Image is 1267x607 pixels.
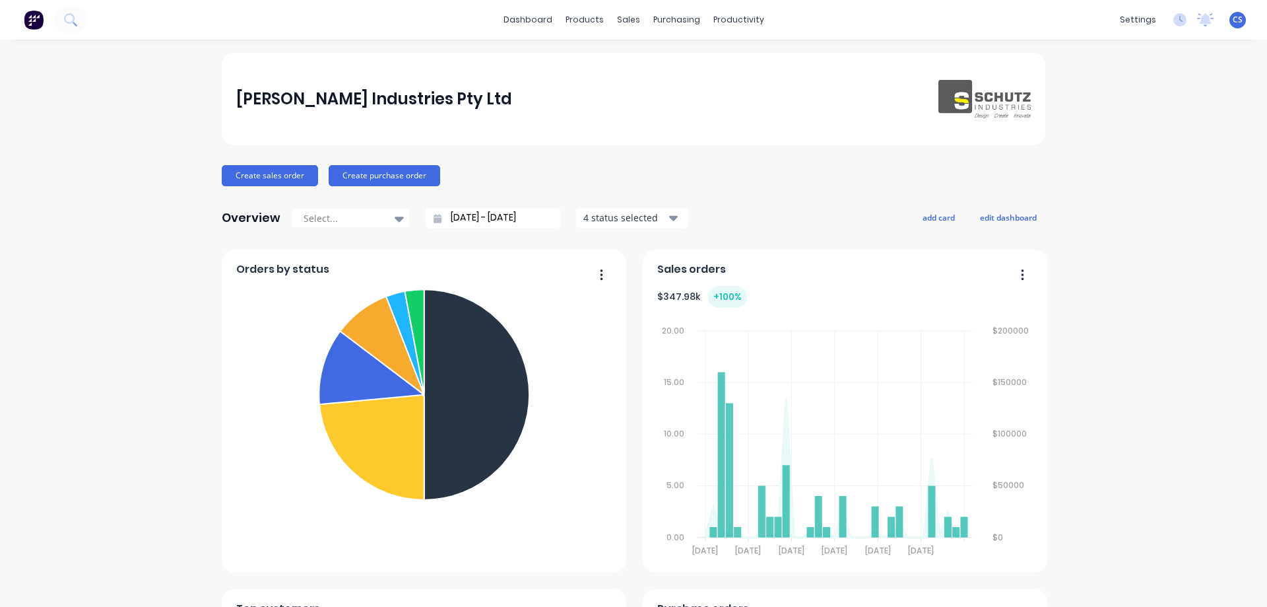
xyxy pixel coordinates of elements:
tspan: 5.00 [666,480,684,491]
div: [PERSON_NAME] Industries Pty Ltd [236,86,512,112]
span: CS [1233,14,1243,26]
tspan: $50000 [992,480,1024,491]
div: $ 347.98k [657,286,747,308]
tspan: $200000 [992,325,1029,336]
tspan: [DATE] [865,545,891,556]
div: Overview [222,205,280,231]
tspan: 20.00 [662,325,684,336]
button: add card [914,209,963,226]
div: settings [1113,10,1163,30]
button: edit dashboard [971,209,1045,226]
a: dashboard [497,10,559,30]
tspan: 10.00 [664,428,684,439]
tspan: $100000 [992,428,1027,439]
div: products [559,10,610,30]
button: 4 status selected [576,208,688,228]
tspan: [DATE] [908,545,934,556]
tspan: $0 [992,532,1003,543]
div: + 100 % [708,286,747,308]
tspan: $150000 [992,376,1027,388]
span: Sales orders [657,262,726,277]
div: 4 status selected [583,211,666,225]
img: Factory [24,10,44,30]
button: Create purchase order [329,165,440,186]
tspan: [DATE] [692,545,718,556]
div: sales [610,10,647,30]
div: purchasing [647,10,707,30]
tspan: [DATE] [779,545,804,556]
div: productivity [707,10,771,30]
img: Schutz Industries Pty Ltd [938,80,1031,119]
tspan: 0.00 [666,532,684,543]
span: Orders by status [236,262,329,277]
tspan: 15.00 [664,376,684,388]
button: Create sales order [222,165,318,186]
tspan: [DATE] [822,545,847,556]
tspan: [DATE] [735,545,761,556]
